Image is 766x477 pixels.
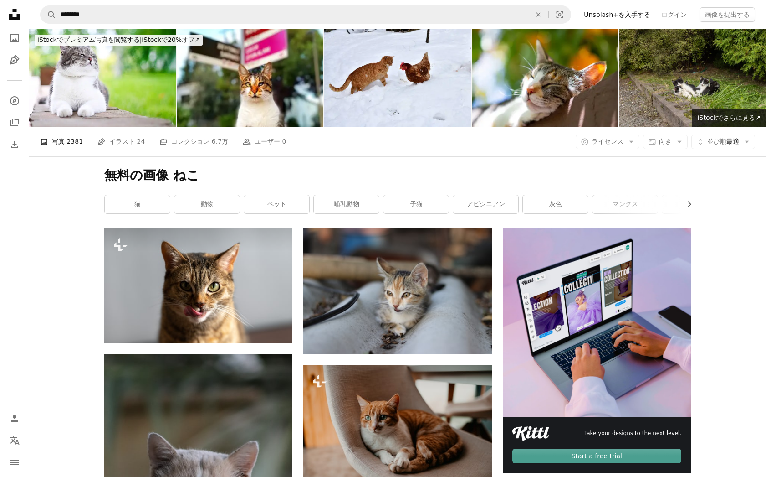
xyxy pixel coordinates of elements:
[40,5,571,24] form: サイト内でビジュアルを探す
[5,135,24,154] a: ダウンロード履歴
[5,114,24,132] a: コレクション
[303,287,491,295] a: 白いソファの上に座っている小さな子猫
[29,29,176,127] img: かわいい猫の屋外日光浴も承ります。
[643,135,688,149] button: 向き
[105,195,170,213] a: 猫
[584,430,681,437] span: Take your designs to the next level.
[707,137,739,146] span: 最適
[97,127,145,156] a: イラスト 24
[691,135,755,149] button: 並び順最適
[523,195,588,213] a: 灰色
[5,431,24,450] button: 言語
[324,29,471,127] img: 村の冬の農場で雪の上で鶏と遊んでいる飼いの赤猫
[512,426,550,441] img: file-1711049718225-ad48364186d3image
[5,453,24,472] button: メニュー
[159,127,228,156] a: コレクション 6.7万
[137,136,145,146] span: 24
[5,92,24,110] a: 探す
[303,423,491,431] a: 椅子に座っているオレンジと白の猫
[578,7,656,22] a: Unsplash+を入手する
[549,6,571,23] button: ビジュアル検索
[707,138,726,145] span: 並び順
[692,109,766,127] a: iStockでさらに見る↗
[453,195,518,213] a: アビシニアン
[243,127,286,156] a: ユーザー 0
[104,228,292,343] img: 口を開けた猫の接写
[244,195,309,213] a: ペット
[37,36,142,43] span: iStockでプレミアム写真を閲覧する |
[698,114,761,121] span: iStockでさらに見る ↗
[29,29,208,51] a: iStockでプレミアム写真を閲覧する|iStockで20%オフ↗
[700,7,755,22] button: 画像を提出する
[212,136,228,146] span: 6.7万
[383,195,449,213] a: 子猫
[472,29,618,127] img: 猫庭で休んで
[5,410,24,428] a: ログイン / 登録する
[662,195,727,213] a: 黒猫
[5,51,24,69] a: イラスト
[104,167,691,184] h1: 無料の画像 ねこ
[5,29,24,47] a: 写真
[681,195,691,213] button: リストを右にスクロールする
[659,138,672,145] span: 向き
[503,228,691,473] a: Take your designs to the next level.Start a free trial
[619,29,766,127] img: かわいいホームレスの子猫が、通りの茂みの下の草の上に横たわっています。小さなホームレスの子猫が草むらで太陽の光を浴びて眠っています。路上で暮らすホームレスの動物のコンセプ�
[592,195,658,213] a: マンクス
[576,135,639,149] button: ライセンス
[282,136,286,146] span: 0
[592,138,623,145] span: ライセンス
[37,36,200,43] span: iStockで20%オフ ↗
[528,6,548,23] button: 全てクリア
[512,449,681,463] div: Start a free trial
[656,7,692,22] a: ログイン
[41,6,56,23] button: Unsplashで検索する
[503,228,691,417] img: file-1719664968387-83d5a3f4d758image
[314,195,379,213] a: 哺乳動物
[174,195,240,213] a: 動物
[104,281,292,290] a: 口を開けた猫の接写
[303,228,491,354] img: 白いソファの上に座っている小さな子猫
[177,29,323,127] img: 道路標識の前でポーズをとっているトラの通り猫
